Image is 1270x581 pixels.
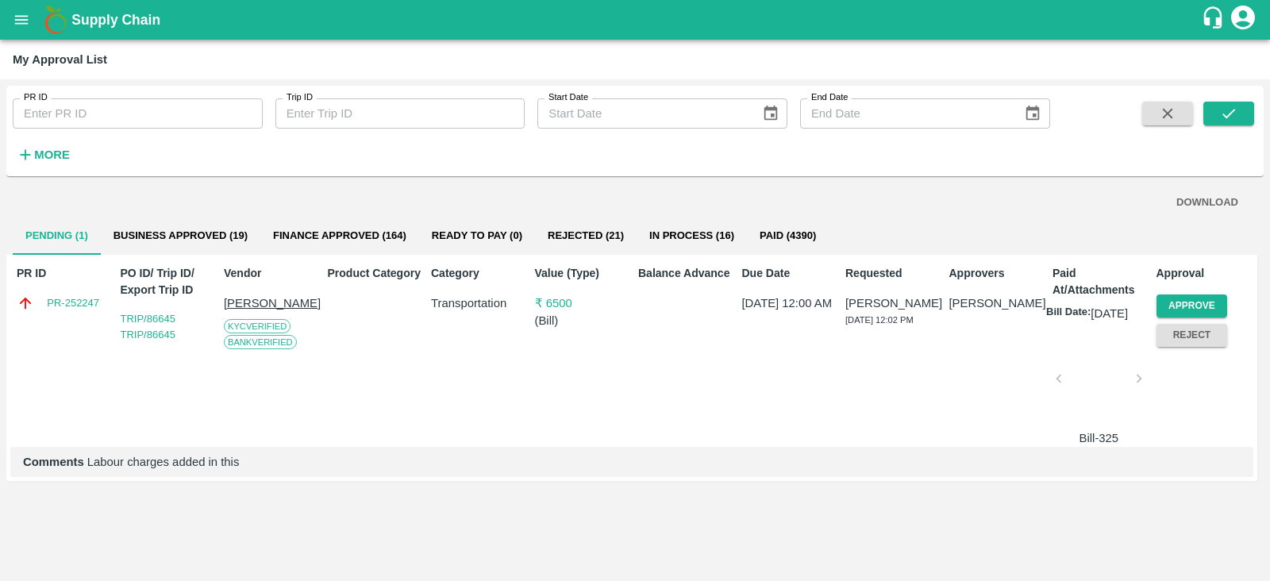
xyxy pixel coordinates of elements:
button: In Process (16) [637,217,747,255]
div: My Approval List [13,49,107,70]
span: Bank Verified [224,335,297,349]
button: Paid (4390) [747,217,829,255]
b: Supply Chain [71,12,160,28]
button: Reject [1156,324,1228,347]
p: ₹ 6500 [535,294,632,312]
button: More [13,141,74,168]
b: Comments [23,456,84,468]
button: Choose date [756,98,786,129]
p: Due Date [742,265,839,282]
a: PR-252247 [47,295,99,311]
p: Labour charges added in this [23,453,1241,471]
label: End Date [811,91,848,104]
p: [DATE] [1091,305,1128,322]
label: PR ID [24,91,48,104]
strong: More [34,148,70,161]
p: Approval [1156,265,1253,282]
p: Bill-325 [1065,429,1133,447]
button: Finance Approved (164) [260,217,419,255]
a: TRIP/86645 TRIP/86645 [121,313,175,341]
label: Trip ID [287,91,313,104]
input: Enter PR ID [13,98,263,129]
button: Rejected (21) [535,217,637,255]
p: Category [431,265,528,282]
p: [DATE] 12:00 AM [742,294,839,312]
p: PO ID/ Trip ID/ Export Trip ID [121,265,217,298]
button: DOWNLOAD [1170,189,1245,217]
input: Start Date [537,98,749,129]
button: Ready To Pay (0) [419,217,535,255]
p: Value (Type) [535,265,632,282]
button: Pending (1) [13,217,101,255]
label: Start Date [548,91,588,104]
p: [PERSON_NAME] [845,294,942,312]
img: logo [40,4,71,36]
p: Approvers [949,265,1046,282]
button: Business Approved (19) [101,217,260,255]
a: Supply Chain [71,9,1201,31]
span: [DATE] 12:02 PM [845,315,914,325]
p: Vendor [224,265,321,282]
div: customer-support [1201,6,1229,34]
button: Choose date [1018,98,1048,129]
input: Enter Trip ID [275,98,525,129]
p: PR ID [17,265,114,282]
span: KYC Verified [224,319,291,333]
p: Transportation [431,294,528,312]
button: Approve [1156,294,1228,317]
p: Balance Advance [638,265,735,282]
p: [PERSON_NAME] [224,294,321,312]
button: open drawer [3,2,40,38]
p: ( Bill ) [535,312,632,329]
p: Product Category [328,265,425,282]
p: Bill Date: [1046,305,1091,322]
div: account of current user [1229,3,1257,37]
input: End Date [800,98,1011,129]
p: Requested [845,265,942,282]
p: Paid At/Attachments [1053,265,1149,298]
p: [PERSON_NAME] [949,294,1046,312]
